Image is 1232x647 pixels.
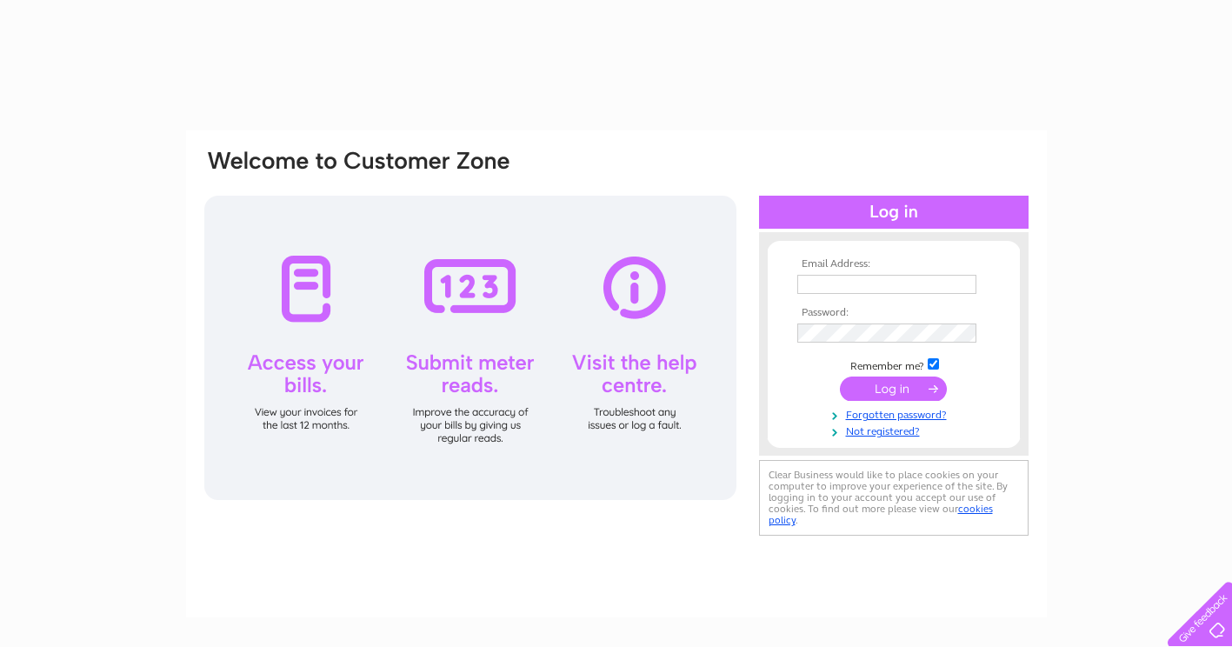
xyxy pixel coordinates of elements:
[793,307,995,319] th: Password:
[797,405,995,422] a: Forgotten password?
[759,460,1029,536] div: Clear Business would like to place cookies on your computer to improve your experience of the sit...
[793,258,995,270] th: Email Address:
[769,503,993,526] a: cookies policy
[793,356,995,373] td: Remember me?
[797,422,995,438] a: Not registered?
[840,377,947,401] input: Submit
